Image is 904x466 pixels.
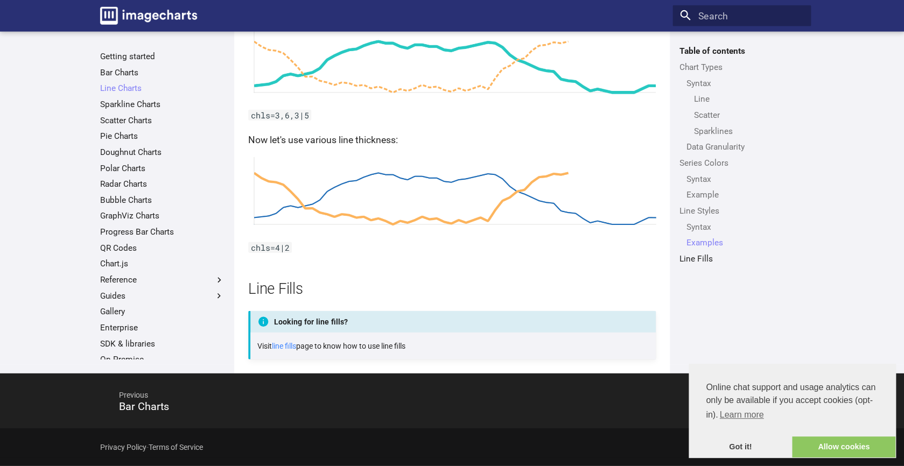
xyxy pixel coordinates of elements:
a: Example [686,189,804,200]
a: Privacy Policy [100,443,146,451]
label: Table of contents [672,46,811,57]
code: chls=3,6,3|5 [248,110,311,121]
a: Enterprise [100,322,225,333]
p: Visit page to know how to use line fills [257,340,648,352]
a: Series Colors [679,158,804,168]
img: chart [248,157,656,230]
a: On Premise [100,354,225,365]
div: cookieconsent [689,364,895,457]
a: Getting started [100,51,225,62]
a: Image-Charts documentation [95,2,202,29]
nav: Chart Types [679,78,804,153]
nav: Line Styles [679,222,804,249]
img: logo [100,7,197,25]
p: Looking for line fills? [248,311,656,333]
a: Syntax [686,174,804,185]
label: Reference [100,274,225,285]
p: Now let's use various line thickness: [248,132,656,147]
nav: Series Colors [679,174,804,201]
code: chls=4|2 [248,242,292,253]
a: Scatter [693,110,804,121]
a: Progress Bar Charts [100,227,225,237]
a: SDK & libraries [100,338,225,349]
a: Pie Charts [100,131,225,142]
a: Sparklines [693,126,804,137]
a: dismiss cookie message [689,436,792,458]
a: Syntax [686,78,804,89]
a: Line Fills [679,253,804,264]
a: QR Codes [100,243,225,253]
img: chart [248,26,656,98]
label: Guides [100,291,225,301]
a: PreviousBar Charts [93,376,452,426]
span: Previous [107,381,438,409]
a: Line Charts [100,83,225,94]
a: Chart.js [100,258,225,269]
a: Syntax [686,222,804,232]
a: Polar Charts [100,163,225,174]
nav: Table of contents [672,46,811,264]
a: Sparkline Charts [100,99,225,110]
a: Scatter Charts [100,115,225,126]
span: Online chat support and usage analytics can only be available if you accept cookies (opt-in). [706,381,878,423]
div: - [100,436,203,458]
span: Next [452,381,783,409]
a: Data Granularity [686,142,804,152]
a: Line Styles [679,206,804,216]
a: line fills [272,342,296,350]
a: Line [693,94,804,104]
a: GraphViz Charts [100,211,225,222]
a: Chart Types [679,62,804,73]
a: Bubble Charts [100,195,225,206]
a: Radar Charts [100,179,225,189]
span: Bar Charts [119,400,169,413]
h2: Line Fills [248,279,656,300]
input: Search [672,5,811,27]
a: Bar Charts [100,67,225,78]
a: learn more about cookies [718,407,765,423]
a: Gallery [100,306,225,317]
nav: Syntax [686,94,804,136]
a: Doughnut Charts [100,147,225,158]
a: NextPie Charts [452,376,811,426]
a: Terms of Service [149,443,203,451]
a: allow cookies [792,436,895,458]
a: Examples [686,237,804,248]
